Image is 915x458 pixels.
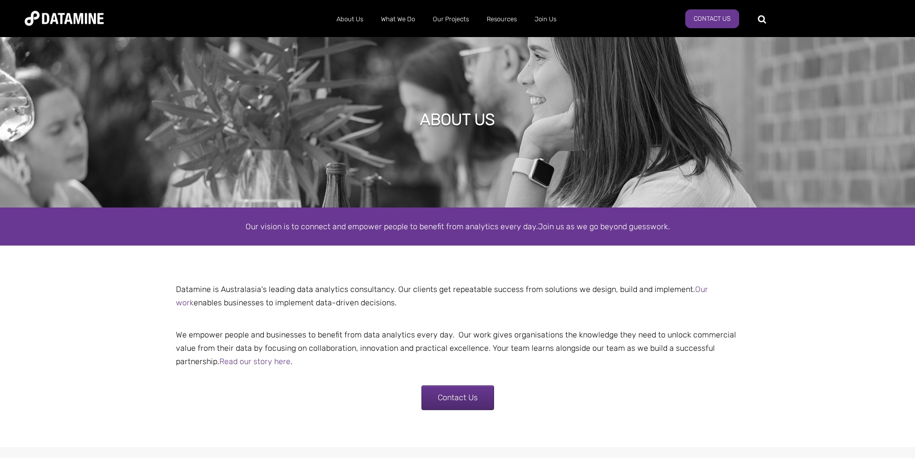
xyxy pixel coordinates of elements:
a: Contact Us [421,385,494,410]
a: Read our story here [219,357,291,366]
a: Our Projects [424,6,478,32]
span: Join us as we go beyond guesswork. [538,222,670,231]
a: Join Us [526,6,565,32]
p: Datamine is Australasia's leading data analytics consultancy. Our clients get repeatable success ... [168,283,747,309]
span: Contact Us [438,393,478,402]
img: Datamine [25,11,104,26]
a: What We Do [372,6,424,32]
p: We empower people and businesses to benefit from data analytics every day. Our work gives organis... [168,315,747,369]
a: About Us [328,6,372,32]
h1: ABOUT US [420,109,495,130]
a: Contact Us [685,9,739,28]
a: Resources [478,6,526,32]
span: Our vision is to connect and empower people to benefit from analytics every day. [246,222,538,231]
